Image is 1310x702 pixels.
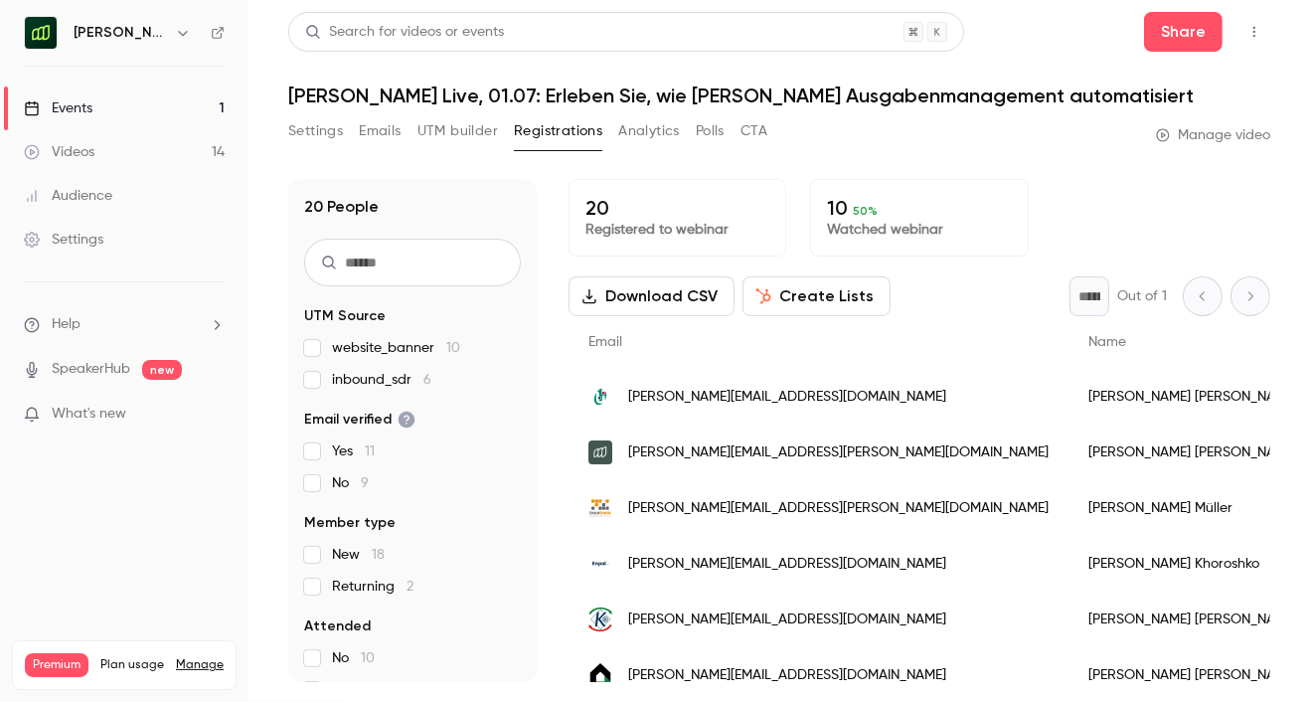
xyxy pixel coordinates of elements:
[304,513,396,533] span: Member type
[24,314,225,335] li: help-dropdown-opener
[618,115,680,147] button: Analytics
[446,341,460,355] span: 10
[1117,286,1167,306] p: Out of 1
[332,473,369,493] span: No
[52,359,130,380] a: SpeakerHub
[288,84,1270,107] h1: [PERSON_NAME] Live, 01.07: Erleben Sie, wie [PERSON_NAME] Ausgabenmanagement automatisiert
[628,498,1049,519] span: [PERSON_NAME][EMAIL_ADDRESS][PERSON_NAME][DOMAIN_NAME]
[25,653,88,677] span: Premium
[1156,125,1270,145] a: Manage video
[514,115,602,147] button: Registrations
[588,496,612,520] img: tracetronic.de
[827,196,1011,220] p: 10
[742,276,891,316] button: Create Lists
[588,608,612,631] img: kratschmayer.de
[304,410,415,430] span: Email verified
[332,648,375,668] span: No
[332,577,413,597] span: Returning
[201,406,225,424] iframe: Noticeable Trigger
[372,548,385,562] span: 18
[628,554,946,575] span: [PERSON_NAME][EMAIL_ADDRESS][DOMAIN_NAME]
[332,680,379,700] span: Yes
[628,442,1049,463] span: [PERSON_NAME][EMAIL_ADDRESS][PERSON_NAME][DOMAIN_NAME]
[588,335,622,349] span: Email
[696,115,725,147] button: Polls
[407,580,413,594] span: 2
[361,476,369,490] span: 9
[359,115,401,147] button: Emails
[588,440,612,464] img: getmoss.com
[24,230,103,250] div: Settings
[24,186,112,206] div: Audience
[853,204,878,218] span: 50 %
[1144,12,1223,52] button: Share
[100,657,164,673] span: Plan usage
[585,196,769,220] p: 20
[588,385,612,409] img: ueberleben.org
[52,314,81,335] span: Help
[52,404,126,425] span: What's new
[332,338,460,358] span: website_banner
[288,115,343,147] button: Settings
[304,306,386,326] span: UTM Source
[25,17,57,49] img: Moss (DE)
[24,98,92,118] div: Events
[588,552,612,576] img: enpal.de
[423,373,431,387] span: 6
[569,276,735,316] button: Download CSV
[827,220,1011,240] p: Watched webinar
[24,142,94,162] div: Videos
[361,651,375,665] span: 10
[142,360,182,380] span: new
[740,115,767,147] button: CTA
[365,444,375,458] span: 11
[74,23,167,43] h6: [PERSON_NAME] ([GEOGRAPHIC_DATA])
[176,657,224,673] a: Manage
[628,387,946,408] span: [PERSON_NAME][EMAIL_ADDRESS][DOMAIN_NAME]
[304,195,379,219] h1: 20 People
[417,115,498,147] button: UTM builder
[332,545,385,565] span: New
[588,663,612,687] img: rebuild-now.com
[304,616,371,636] span: Attended
[628,665,946,686] span: [PERSON_NAME][EMAIL_ADDRESS][DOMAIN_NAME]
[585,220,769,240] p: Registered to webinar
[305,22,504,43] div: Search for videos or events
[332,441,375,461] span: Yes
[628,610,946,630] span: [PERSON_NAME][EMAIL_ADDRESS][DOMAIN_NAME]
[1088,335,1126,349] span: Name
[332,370,431,390] span: inbound_sdr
